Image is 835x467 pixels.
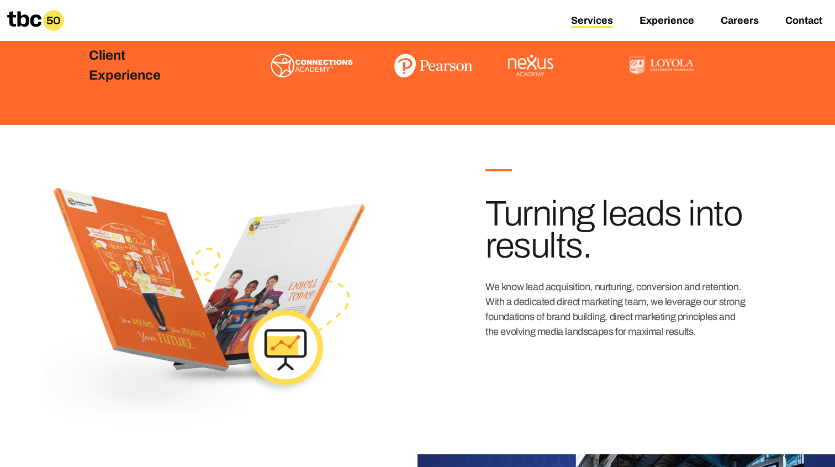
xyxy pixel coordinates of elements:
h3: Turning leads into results. [485,198,750,262]
img: Loyola [629,56,694,75]
p: We know lead acquisition, nurturing, conversion and retention. With a dedicated direct marketing ... [485,280,750,339]
a: Services [571,15,613,28]
img: Pearson Logo [386,34,480,97]
img: Nexus [508,54,553,77]
h3: Client Experience [89,45,195,85]
img: Connections Academy [265,34,359,97]
a: Experience [640,15,694,28]
a: Careers [721,15,759,28]
a: Contact [785,15,822,28]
